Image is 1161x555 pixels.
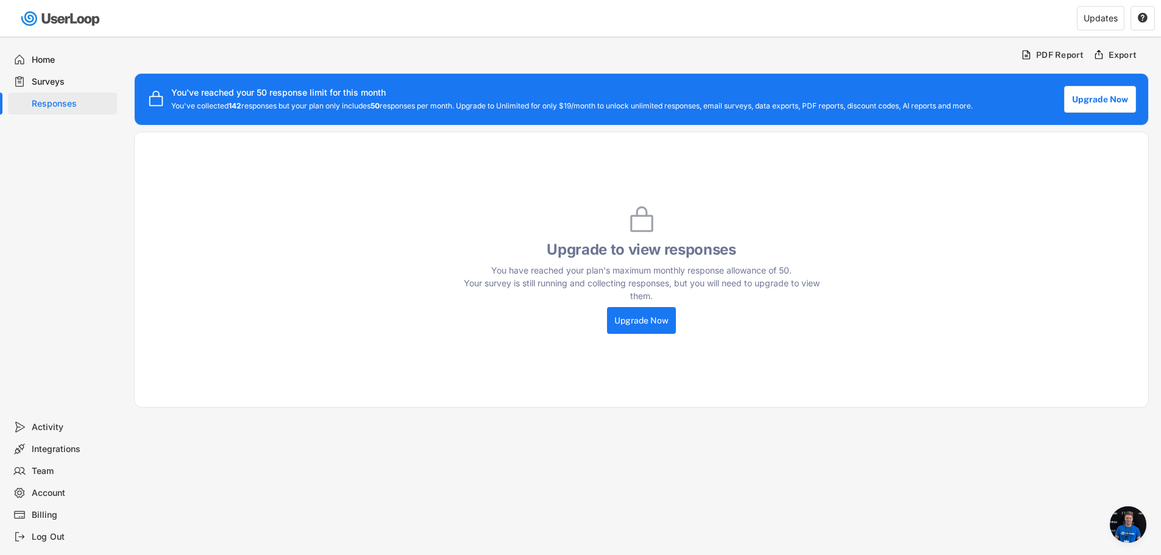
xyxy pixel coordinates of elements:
div: You have reached your plan's maximum monthly response allowance of 50. Your survey is still runni... [459,264,825,302]
div: PDF Report [1036,49,1084,60]
div: Log Out [32,531,112,543]
div: Responses [32,98,112,110]
div: Account [32,487,112,499]
div: Home [32,54,112,66]
div: Export [1109,49,1137,60]
div: Integrations [32,444,112,455]
div: Updates [1084,14,1118,23]
div: Activity [32,422,112,433]
button: Upgrade Now [1064,86,1136,113]
h4: Upgrade to view responses [459,241,825,259]
button:  [1137,13,1148,24]
div: Aprire la chat [1110,506,1146,543]
strong: 142 [229,101,241,110]
div: You've reached your 50 response limit for this month [171,88,386,97]
div: Billing [32,509,112,521]
div: You've collected responses but your plan only includes responses per month. Upgrade to Unlimited ... [171,102,973,110]
div: Team [32,465,112,477]
button: Upgrade Now [607,307,676,334]
img: userloop-logo-01.svg [18,6,104,31]
div: Surveys [32,76,112,88]
strong: 50 [371,101,380,110]
text:  [1138,12,1148,23]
